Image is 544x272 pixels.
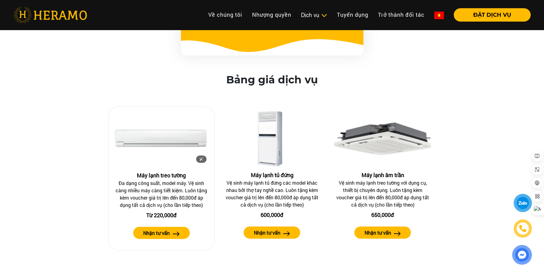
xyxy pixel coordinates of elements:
[115,180,208,209] div: Đa dạng công suất, model máy. Vệ sinh càng nhiều máy càng tiết kiệm. Luôn tặng kèm voucher giá tr...
[518,224,527,233] img: phone-icon
[301,11,327,19] div: Dịch vụ
[224,171,321,179] div: Máy lạnh tủ đứng
[334,226,431,239] a: Nhận tư vấn arrow
[449,12,531,18] a: ĐẶT DỊCH VỤ
[108,106,215,250] a: Máy lạnh treo tườngMáy lạnh treo tườngĐa dạng công suất, model máy. Vệ sinh càng nhiều máy càng t...
[13,7,87,23] img: heramo-logo.png
[394,231,401,236] img: arrow
[515,220,531,237] a: phone-icon
[133,227,190,239] button: Nhận tư vấn
[224,111,321,166] img: Máy lạnh tủ đứng
[334,111,431,166] img: Máy lạnh âm trần
[334,171,431,179] div: Máy lạnh âm trần
[226,74,318,86] h3: Bảng giá dịch vụ
[283,231,290,236] img: arrow
[143,229,170,237] label: Nhận tư vấn
[113,227,210,239] a: Nhận tư vấn arrow
[254,229,280,236] label: Nhận tư vấn
[321,12,327,19] img: subToggleIcon
[173,232,180,236] img: arrow
[113,171,210,180] div: Máy lạnh treo tường
[336,179,429,208] div: Vệ sinh máy lạnh treo tường với dụng cụ, thiết bị chuyên dụng. Luôn tặng kèm voucher giá trị lên ...
[113,112,210,166] img: Máy lạnh treo tường
[224,226,321,239] a: Nhận tư vấn arrow
[219,106,325,249] a: Máy lạnh tủ đứngMáy lạnh tủ đứngVệ sinh máy lạnh tủ đứng các model khác nhau bởi thợ tay nghề cao...
[244,226,300,239] button: Nhận tư vấn
[203,8,247,21] a: Về chúng tôi
[354,226,411,239] button: Nhận tư vấn
[332,8,373,21] a: Tuyển dụng
[364,229,391,236] label: Nhận tư vấn
[225,179,319,208] div: Vệ sinh máy lạnh tủ đứng các model khác nhau bởi thợ tay nghề cao. Luôn tặng kèm voucher giá trị ...
[329,106,436,249] a: Máy lạnh âm trầnMáy lạnh âm trầnVệ sinh máy lạnh treo tường với dụng cụ, thiết bị chuyên dụng. Lu...
[334,211,431,219] div: 650,000đ
[224,211,321,219] div: 600,000đ
[373,8,429,21] a: Trở thành đối tác
[113,211,210,219] div: Từ 220,000đ
[454,8,531,22] button: ĐẶT DỊCH VỤ
[434,12,444,19] img: vn-flag.png
[247,8,296,21] a: Nhượng quyền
